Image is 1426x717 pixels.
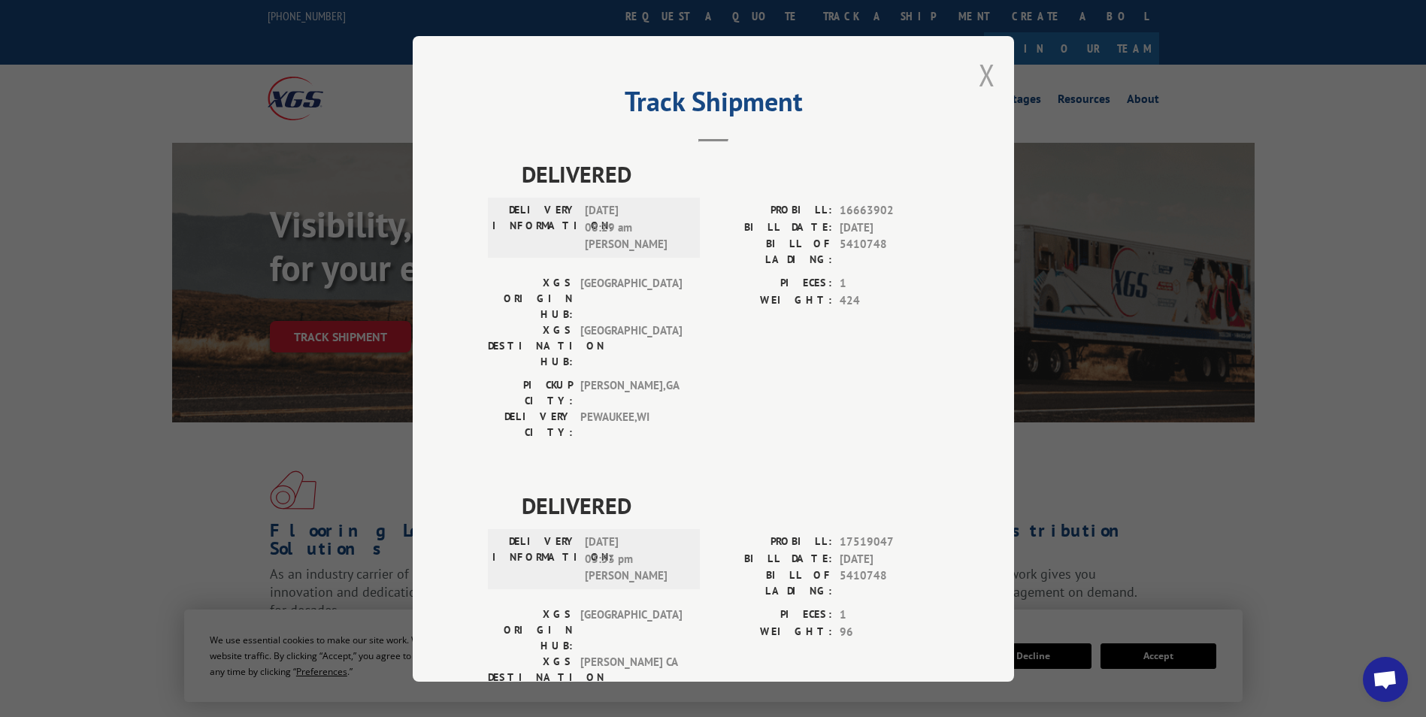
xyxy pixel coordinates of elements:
label: BILL DATE: [713,550,832,567]
label: BILL OF LADING: [713,567,832,599]
span: [PERSON_NAME] CA [580,654,682,701]
span: 96 [840,623,939,640]
span: 17519047 [840,534,939,551]
label: WEIGHT: [713,292,832,309]
button: Close modal [979,55,995,95]
span: [GEOGRAPHIC_DATA] [580,275,682,322]
span: [GEOGRAPHIC_DATA] [580,607,682,654]
span: [PERSON_NAME] , GA [580,377,682,409]
label: XGS DESTINATION HUB: [488,322,573,370]
span: [DATE] [840,550,939,567]
label: DELIVERY INFORMATION: [492,534,577,585]
span: DELIVERED [522,157,939,191]
label: DELIVERY CITY: [488,409,573,440]
label: PROBILL: [713,534,832,551]
span: 5410748 [840,567,939,599]
label: BILL DATE: [713,219,832,236]
label: BILL OF LADING: [713,236,832,268]
label: WEIGHT: [713,623,832,640]
span: [DATE] 08:29 am [PERSON_NAME] [585,202,686,253]
span: 424 [840,292,939,309]
label: PICKUP CITY: [488,377,573,409]
span: 1 [840,275,939,292]
span: [DATE] 03:53 pm [PERSON_NAME] [585,534,686,585]
label: DELIVERY INFORMATION: [492,202,577,253]
span: 1 [840,607,939,624]
label: XGS ORIGIN HUB: [488,275,573,322]
span: [DATE] [840,219,939,236]
span: 5410748 [840,236,939,268]
h2: Track Shipment [488,91,939,120]
span: [GEOGRAPHIC_DATA] [580,322,682,370]
label: PIECES: [713,607,832,624]
label: XGS DESTINATION HUB: [488,654,573,701]
label: XGS ORIGIN HUB: [488,607,573,654]
span: DELIVERED [522,489,939,522]
label: PIECES: [713,275,832,292]
span: 16663902 [840,202,939,219]
div: Open chat [1363,657,1408,702]
label: PROBILL: [713,202,832,219]
span: PEWAUKEE , WI [580,409,682,440]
